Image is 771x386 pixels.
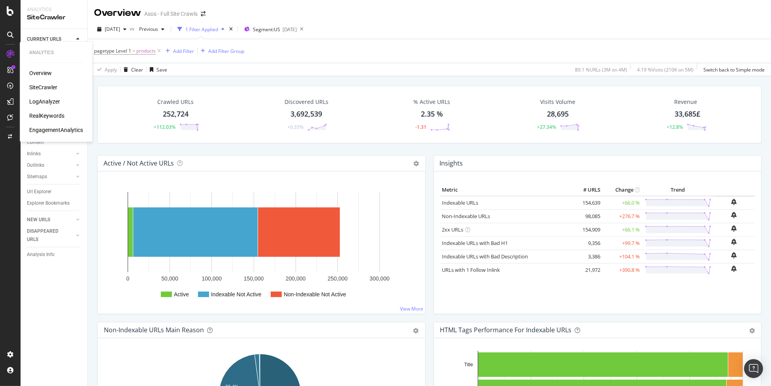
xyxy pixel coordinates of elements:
[27,199,70,207] div: Explorer Bookmarks
[571,223,602,236] td: 154,909
[126,275,130,282] text: 0
[208,48,244,55] div: Add Filter Group
[571,184,602,196] th: # URLS
[442,266,500,273] a: URLs with 1 Follow Inlink
[105,26,120,32] span: 2025 Oct. 1st
[731,225,737,232] div: bell-plus
[27,161,44,169] div: Outlinks
[174,23,228,36] button: 1 Filter Applied
[602,196,642,210] td: +66.0 %
[94,63,117,76] button: Apply
[440,158,463,169] h4: Insights
[29,112,64,120] a: RealKeywords
[602,263,642,277] td: +390.8 %
[27,13,81,22] div: SiteCrawler
[602,184,642,196] th: Change
[132,47,135,54] span: =
[29,98,60,105] a: LogAnalyzer
[642,184,713,196] th: Trend
[637,66,694,73] div: 4.19 % Visits ( 210K on 5M )
[571,236,602,250] td: 9,356
[442,253,528,260] a: Indexable URLs with Bad Description
[27,227,67,244] div: DISAPPEARED URLS
[185,26,218,33] div: 1 Filter Applied
[211,291,262,298] text: Indexable Not Active
[94,23,130,36] button: [DATE]
[442,226,464,233] a: 2xx URLs
[29,126,83,134] div: EngagementAnalytics
[105,66,117,73] div: Apply
[571,196,602,210] td: 154,639
[27,6,81,13] div: Analytics
[442,213,490,220] a: Non-Indexable URLs
[202,275,222,282] text: 100,000
[421,109,443,119] div: 2.35 %
[198,46,244,56] button: Add Filter Group
[121,63,143,76] button: Clear
[244,275,264,282] text: 150,000
[547,109,569,119] div: 28,695
[29,69,52,77] a: Overview
[27,188,51,196] div: Url Explorer
[575,66,627,73] div: 89.1 % URLs ( 3M on 4M )
[29,83,57,91] div: SiteCrawler
[27,250,82,259] a: Analysis Info
[290,109,322,119] div: 3,692,539
[144,10,198,18] div: Asos - Full Site Crawls
[285,98,328,106] div: Discovered URLs
[442,239,508,247] a: Indexable URLs with Bad H1
[700,63,765,76] button: Switch back to Simple mode
[537,124,556,130] div: +27.34%
[731,199,737,205] div: bell-plus
[602,250,642,263] td: +104.1 %
[540,98,575,106] div: Visits Volume
[27,138,44,147] div: Content
[703,66,765,73] div: Switch back to Simple mode
[414,161,419,166] i: Options
[413,98,450,106] div: % Active URLs
[667,124,683,130] div: +12.8%
[94,6,141,20] div: Overview
[27,35,61,43] div: CURRENT URLS
[731,265,737,272] div: bell-plus
[675,109,700,119] span: 33,685£
[27,138,82,147] a: Content
[27,216,50,224] div: NEW URLS
[104,158,174,169] h4: Active / Not Active URLs
[27,150,74,158] a: Inlinks
[147,63,167,76] button: Save
[174,291,189,298] text: Active
[675,98,697,106] span: Revenue
[201,11,205,17] div: arrow-right-arrow-left
[241,23,297,36] button: Segment:US[DATE]
[571,250,602,263] td: 3,386
[328,275,348,282] text: 250,000
[731,212,737,218] div: bell-plus
[464,362,473,367] text: Title
[130,25,136,32] span: vs
[27,188,82,196] a: Url Explorer
[571,263,602,277] td: 21,972
[440,326,572,334] div: HTML Tags Performance for Indexable URLs
[136,45,156,56] span: products
[253,26,280,33] span: Segment: US
[156,66,167,73] div: Save
[442,199,479,206] a: Indexable URLs
[163,109,189,119] div: 252,724
[136,23,168,36] button: Previous
[29,49,83,56] div: Analytics
[131,66,143,73] div: Clear
[731,239,737,245] div: bell-plus
[369,275,390,282] text: 300,000
[27,173,47,181] div: Sitemaps
[400,305,424,312] a: View More
[440,184,571,196] th: Metric
[161,275,178,282] text: 50,000
[104,326,204,334] div: Non-Indexable URLs Main Reason
[104,184,419,307] svg: A chart.
[284,291,346,298] text: Non-Indexable Not Active
[744,359,763,378] div: Open Intercom Messenger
